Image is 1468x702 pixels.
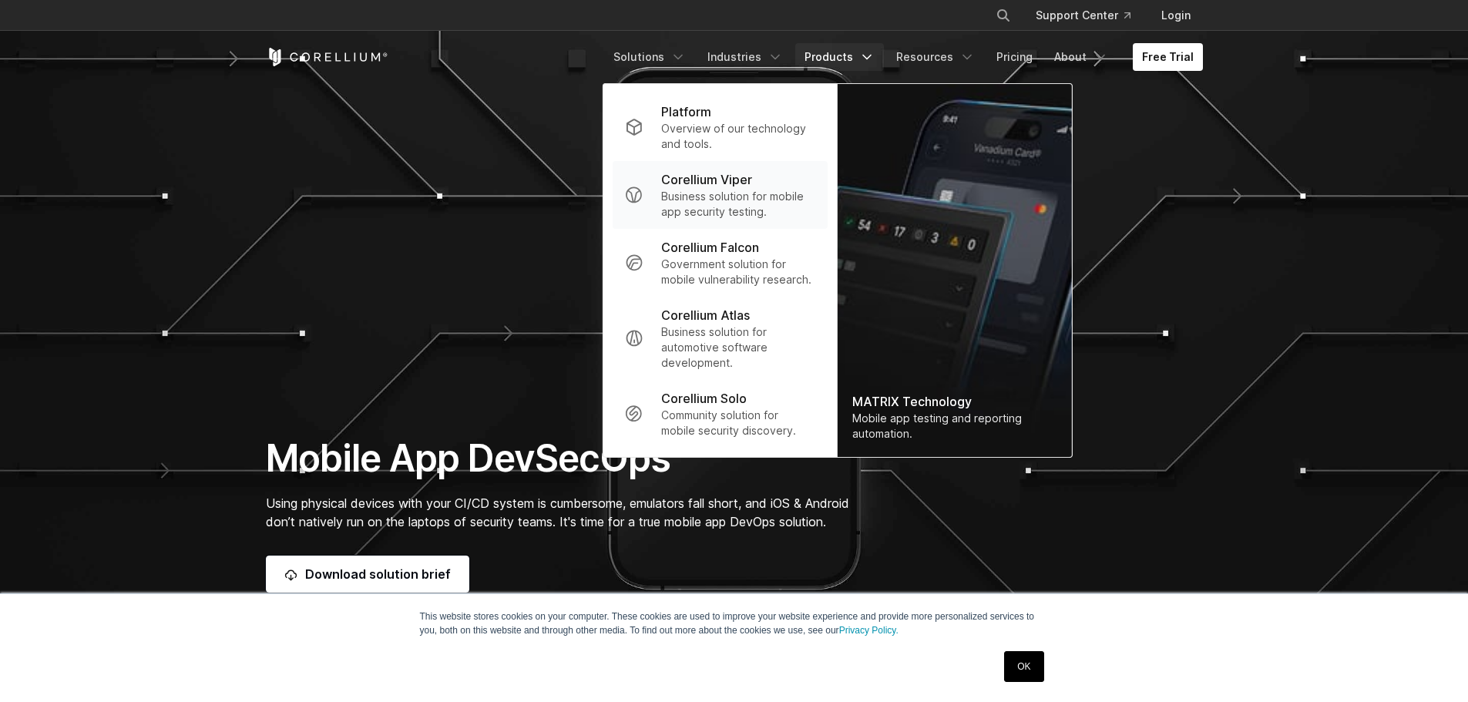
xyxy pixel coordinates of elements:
a: Platform Overview of our technology and tools. [612,93,827,161]
a: Login [1149,2,1203,29]
a: Free Trial [1133,43,1203,71]
p: Overview of our technology and tools. [661,121,815,152]
p: Corellium Solo [661,389,747,408]
p: Government solution for mobile vulnerability research. [661,257,815,287]
a: Corellium Falcon Government solution for mobile vulnerability research. [612,229,827,297]
a: Resources [887,43,984,71]
a: Corellium Viper Business solution for mobile app security testing. [612,161,827,229]
a: OK [1004,651,1043,682]
p: This website stores cookies on your computer. These cookies are used to improve your website expe... [420,610,1049,637]
a: Industries [698,43,792,71]
div: Mobile app testing and reporting automation. [852,411,1056,442]
a: Pricing [987,43,1042,71]
span: Using physical devices with your CI/CD system is cumbersome, emulators fall short, and iOS & Andr... [266,495,849,529]
p: Corellium Viper [661,170,752,189]
p: Platform [661,102,711,121]
a: Corellium Atlas Business solution for automotive software development. [612,297,827,380]
a: Download solution brief [266,556,469,593]
p: Business solution for automotive software development. [661,324,815,371]
div: Navigation Menu [977,2,1203,29]
img: Matrix_WebNav_1x [837,84,1071,457]
p: Business solution for mobile app security testing. [661,189,815,220]
h1: Mobile App DevSecOps [266,435,880,482]
a: About [1045,43,1117,71]
p: Community solution for mobile security discovery. [661,408,815,438]
a: MATRIX Technology Mobile app testing and reporting automation. [837,84,1071,457]
button: Search [989,2,1017,29]
a: Corellium Home [266,48,388,66]
p: Corellium Atlas [661,306,750,324]
a: Solutions [604,43,695,71]
a: Corellium Solo Community solution for mobile security discovery. [612,380,827,448]
a: Products [795,43,884,71]
a: Support Center [1023,2,1143,29]
div: MATRIX Technology [852,392,1056,411]
div: Navigation Menu [604,43,1203,71]
p: Corellium Falcon [661,238,759,257]
a: Privacy Policy. [839,625,899,636]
